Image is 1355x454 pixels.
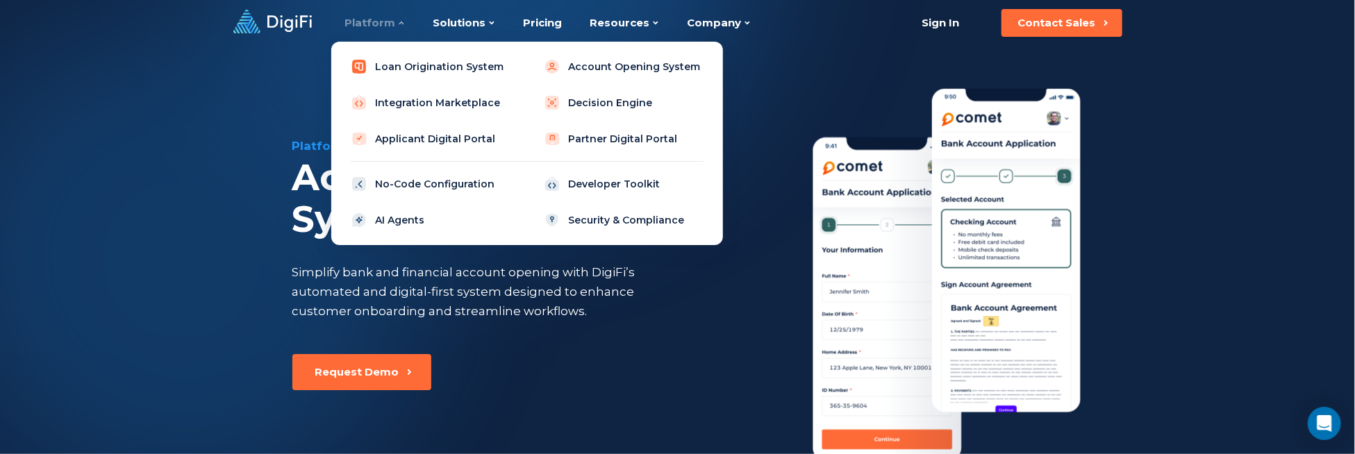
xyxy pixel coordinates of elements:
[292,262,687,321] div: Simplify bank and financial account opening with DigiFi’s automated and digital-first system desi...
[535,206,712,234] a: Security & Compliance
[1018,16,1096,30] div: Contact Sales
[535,53,712,81] a: Account Opening System
[342,206,519,234] a: AI Agents
[292,157,759,240] div: Account Opening System
[342,125,519,153] a: Applicant Digital Portal
[535,125,712,153] a: Partner Digital Portal
[535,89,712,117] a: Decision Engine
[342,170,519,198] a: No-Code Configuration
[1308,407,1341,440] div: Open Intercom Messenger
[292,137,759,154] div: Platform
[342,89,519,117] a: Integration Marketplace
[315,365,399,379] div: Request Demo
[535,170,712,198] a: Developer Toolkit
[292,354,431,390] button: Request Demo
[905,9,976,37] a: Sign In
[342,53,519,81] a: Loan Origination System
[1001,9,1122,37] button: Contact Sales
